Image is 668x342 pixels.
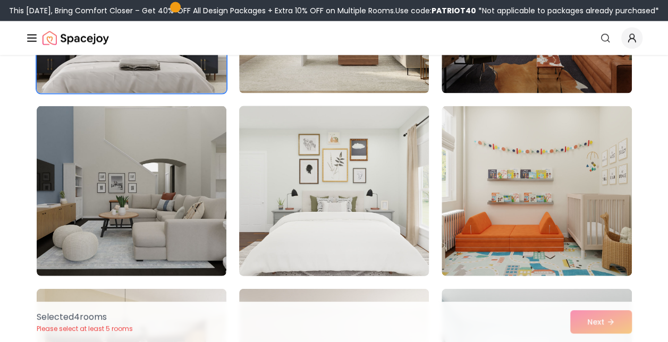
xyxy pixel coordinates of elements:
p: Please select at least 5 rooms [37,324,133,333]
span: Use code: [395,5,476,16]
img: Room room-20 [234,102,434,280]
b: PATRIOT40 [432,5,476,16]
img: Room room-21 [442,106,631,276]
img: Spacejoy Logo [43,28,109,49]
img: Room room-19 [37,106,226,276]
nav: Global [26,21,642,55]
div: This [DATE], Bring Comfort Closer – Get 40% OFF All Design Packages + Extra 10% OFF on Multiple R... [9,5,659,16]
span: *Not applicable to packages already purchased* [476,5,659,16]
a: Spacejoy [43,28,109,49]
p: Selected 4 room s [37,311,133,323]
